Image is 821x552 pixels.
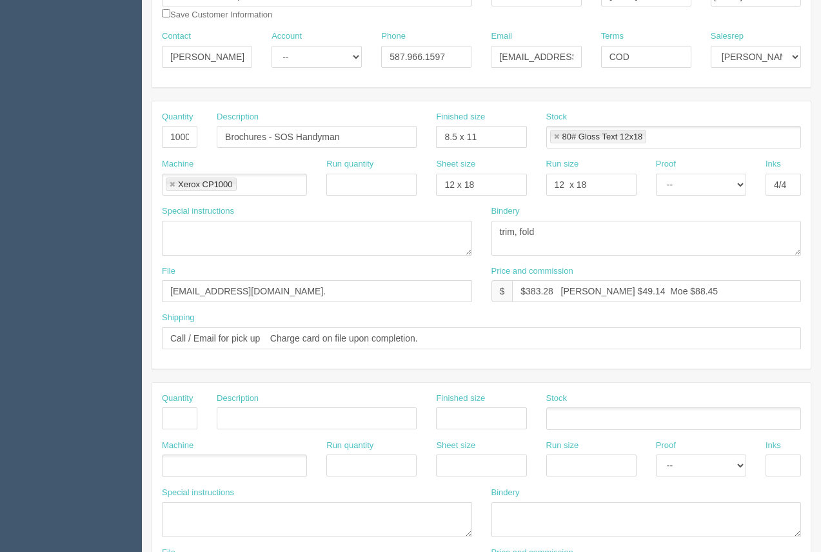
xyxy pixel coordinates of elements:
[326,440,373,452] label: Run quantity
[601,30,624,43] label: Terms
[656,158,676,170] label: Proof
[162,111,193,123] label: Quantity
[546,111,568,123] label: Stock
[162,440,193,452] label: Machine
[491,205,520,218] label: Bindery
[711,30,744,43] label: Salesrep
[381,30,406,43] label: Phone
[546,393,568,405] label: Stock
[217,393,259,405] label: Description
[491,221,802,256] textarea: trim, fold
[436,393,485,405] label: Finished size
[436,158,475,170] label: Sheet size
[162,487,234,499] label: Special instructions
[546,158,579,170] label: Run size
[178,180,233,189] div: Xerox CP1000
[326,158,373,170] label: Run quantity
[162,312,195,324] label: Shipping
[491,280,513,302] div: $
[491,487,520,499] label: Bindery
[162,393,193,405] label: Quantity
[217,111,259,123] label: Description
[491,265,573,278] label: Price and commission
[546,440,579,452] label: Run size
[162,265,175,278] label: File
[272,30,302,43] label: Account
[436,111,485,123] label: Finished size
[162,30,191,43] label: Contact
[562,132,643,141] div: 80# Gloss Text 12x18
[491,30,512,43] label: Email
[656,440,676,452] label: Proof
[436,440,475,452] label: Sheet size
[766,440,781,452] label: Inks
[162,205,234,218] label: Special instructions
[162,158,193,170] label: Machine
[766,158,781,170] label: Inks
